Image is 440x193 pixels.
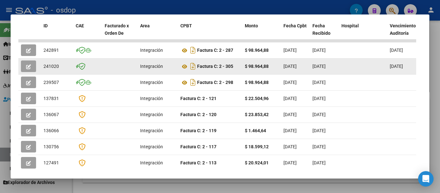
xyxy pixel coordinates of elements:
[43,144,59,149] span: 130756
[41,19,73,47] datatable-header-cell: ID
[189,45,197,55] i: Descargar documento
[312,112,326,117] span: [DATE]
[43,128,59,133] span: 136066
[245,96,269,101] strong: $ 22.504,96
[140,23,150,28] span: Area
[341,23,359,28] span: Hospital
[245,64,269,69] strong: $ 98.964,88
[189,77,197,87] i: Descargar documento
[43,160,59,165] span: 127491
[283,160,297,165] span: [DATE]
[43,96,59,101] span: 137831
[138,19,178,47] datatable-header-cell: Area
[178,19,242,47] datatable-header-cell: CPBT
[242,19,281,47] datatable-header-cell: Monto
[390,48,403,53] span: [DATE]
[283,23,307,28] span: Fecha Cpbt
[180,160,216,165] strong: Factura C: 2 - 113
[180,23,192,28] span: CPBT
[339,19,387,47] datatable-header-cell: Hospital
[283,80,297,85] span: [DATE]
[140,128,163,133] span: Integración
[76,23,84,28] span: CAE
[310,19,339,47] datatable-header-cell: Fecha Recibido
[390,64,403,69] span: [DATE]
[197,48,233,53] strong: Factura C: 2 - 287
[180,96,216,101] strong: Factura C: 2 - 121
[180,112,216,117] strong: Factura C: 2 - 120
[197,64,233,69] strong: Factura C: 2 - 305
[180,128,216,133] strong: Factura C: 2 - 119
[312,144,326,149] span: [DATE]
[140,160,163,165] span: Integración
[312,23,330,36] span: Fecha Recibido
[105,23,129,36] span: Facturado x Orden De
[245,23,258,28] span: Monto
[283,96,297,101] span: [DATE]
[140,64,163,69] span: Integración
[197,80,233,85] strong: Factura C: 2 - 298
[43,112,59,117] span: 136067
[245,80,269,85] strong: $ 98.964,88
[312,128,326,133] span: [DATE]
[245,112,269,117] strong: $ 23.853,42
[140,112,163,117] span: Integración
[312,96,326,101] span: [DATE]
[312,64,326,69] span: [DATE]
[180,144,216,149] strong: Factura C: 2 - 117
[283,128,297,133] span: [DATE]
[283,112,297,117] span: [DATE]
[73,19,102,47] datatable-header-cell: CAE
[387,19,416,47] datatable-header-cell: Vencimiento Auditoría
[140,48,163,53] span: Integración
[43,48,59,53] span: 242891
[245,144,269,149] strong: $ 18.599,12
[102,19,138,47] datatable-header-cell: Facturado x Orden De
[140,80,163,85] span: Integración
[43,64,59,69] span: 241020
[140,96,163,101] span: Integración
[283,64,297,69] span: [DATE]
[245,48,269,53] strong: $ 98.964,88
[283,144,297,149] span: [DATE]
[43,80,59,85] span: 239507
[245,160,269,165] strong: $ 20.924,01
[418,171,434,187] div: Open Intercom Messenger
[312,160,326,165] span: [DATE]
[283,48,297,53] span: [DATE]
[312,48,326,53] span: [DATE]
[43,23,48,28] span: ID
[140,144,163,149] span: Integración
[390,23,416,36] span: Vencimiento Auditoría
[312,80,326,85] span: [DATE]
[245,128,266,133] strong: $ 1.464,64
[189,61,197,71] i: Descargar documento
[281,19,310,47] datatable-header-cell: Fecha Cpbt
